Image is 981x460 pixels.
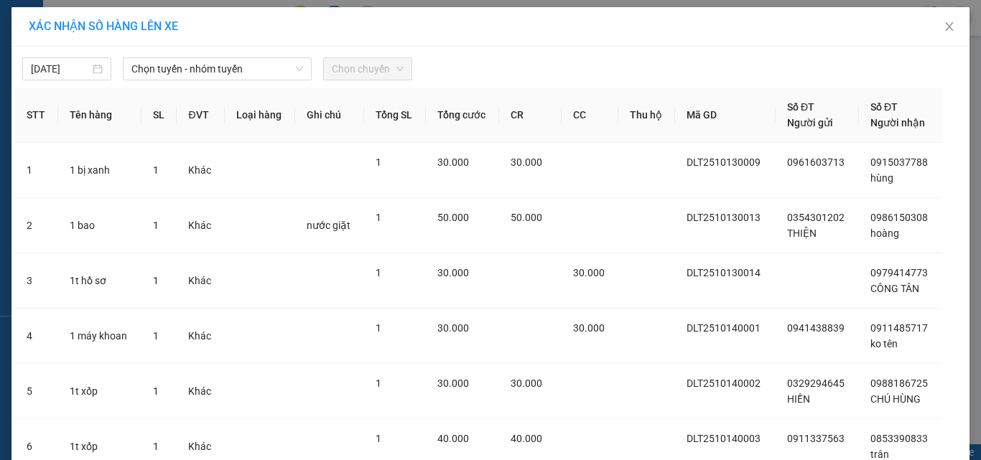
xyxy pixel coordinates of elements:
td: 1 bao [58,198,141,253]
span: 30.000 [573,267,605,278]
td: Khác [177,143,224,198]
span: DLT2510130009 [687,156,761,168]
span: Chọn tuyến - nhóm tuyến [131,58,303,80]
span: 0329294645 [787,377,845,389]
span: 1 [376,156,381,168]
span: Số ĐT [787,101,814,113]
span: 0911485717 [870,322,928,334]
th: SL [141,88,177,143]
td: 5 [15,364,58,419]
span: down [295,65,304,73]
span: 0915037788 [870,156,928,168]
span: 1 [153,164,159,176]
td: 1 máy khoan [58,309,141,364]
td: Khác [177,253,224,309]
span: 30.000 [511,377,542,389]
span: 40.000 [437,433,469,444]
td: Khác [177,364,224,419]
span: Chọn chuyến [332,58,404,80]
span: Người nhận [870,117,925,128]
span: DLT2510140001 [687,322,761,334]
span: 0911337563 [787,433,845,444]
span: CÔNG TÂN [870,283,919,294]
span: 1 [153,330,159,342]
td: 3 [15,253,58,309]
span: 1 [376,212,381,223]
th: Tên hàng [58,88,141,143]
span: THIỆN [787,227,817,239]
th: CR [499,88,562,143]
span: 1 [376,433,381,444]
td: 1 [15,143,58,198]
input: 14/10/2025 [31,61,90,77]
span: 0961603713 [787,156,845,168]
span: 1 [376,377,381,389]
span: DLT2510130014 [687,267,761,278]
th: CC [562,88,618,143]
td: 1t xốp [58,364,141,419]
span: 1 [153,385,159,397]
span: 30.000 [437,267,469,278]
span: 1 [376,267,381,278]
th: Thu hộ [618,88,676,143]
span: nước giặt [307,220,350,231]
span: 30.000 [573,322,605,334]
th: Loại hàng [225,88,295,143]
span: hùng [870,172,893,184]
span: HIỀN [787,393,810,405]
td: Khác [177,309,224,364]
span: 0941438839 [787,322,845,334]
span: 0853390833 [870,433,928,444]
span: 30.000 [437,156,469,168]
span: 30.000 [511,156,542,168]
span: hoàng [870,227,899,239]
text: DLT2510140009 [81,60,188,76]
th: Ghi chú [295,88,364,143]
td: 1t hồ sơ [58,253,141,309]
td: 1 bị xanh [58,143,141,198]
th: Tổng cước [426,88,499,143]
span: ko tên [870,338,898,349]
span: Số ĐT [870,101,898,113]
td: Khác [177,198,224,253]
span: DLT2510140002 [687,377,761,389]
span: 50.000 [511,212,542,223]
span: 30.000 [437,322,469,334]
span: 40.000 [511,433,542,444]
span: 1 [153,275,159,286]
span: 1 [376,322,381,334]
td: 2 [15,198,58,253]
span: trân [870,449,889,460]
span: 0354301202 [787,212,845,223]
span: Người gửi [787,117,833,128]
td: 4 [15,309,58,364]
span: 50.000 [437,212,469,223]
span: XÁC NHẬN SỐ HÀNG LÊN XE [29,19,178,33]
th: Mã GD [675,88,776,143]
span: DLT2510130013 [687,212,761,223]
span: 1 [153,441,159,452]
th: ĐVT [177,88,224,143]
th: Tổng SL [364,88,426,143]
div: Gửi: VP [GEOGRAPHIC_DATA] [11,84,143,114]
button: Close [929,7,970,47]
span: 1 [153,220,159,231]
span: 0986150308 [870,212,928,223]
span: DLT2510140003 [687,433,761,444]
span: close [944,21,955,32]
span: 0988186725 [870,377,928,389]
span: 0979414773 [870,267,928,278]
span: CHÚ HÙNG [870,393,921,405]
div: Nhận: VP [PERSON_NAME] [150,84,258,114]
span: 30.000 [437,377,469,389]
th: STT [15,88,58,143]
